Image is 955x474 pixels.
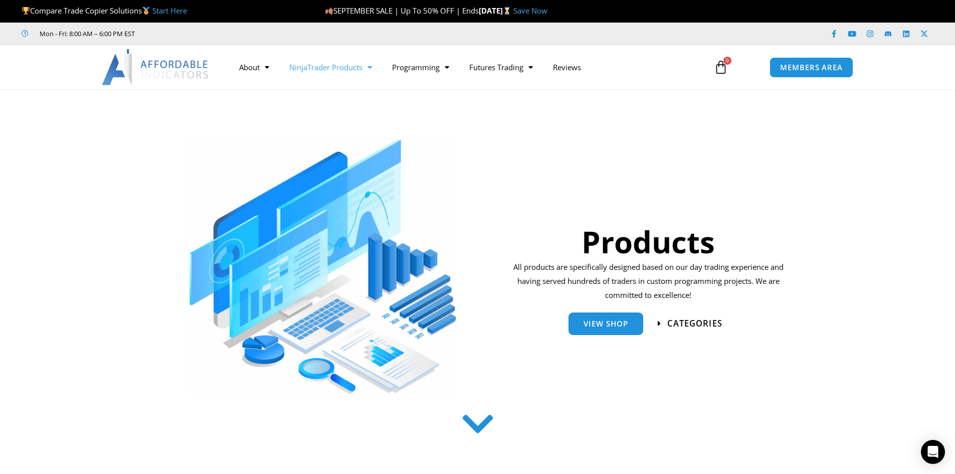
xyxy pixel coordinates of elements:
[780,64,843,71] span: MEMBERS AREA
[699,53,743,82] a: 0
[325,6,479,16] span: SEPTEMBER SALE | Up To 50% OFF | Ends
[279,56,382,79] a: NinjaTrader Products
[37,28,135,40] span: Mon - Fri: 8:00 AM – 6:00 PM EST
[22,6,187,16] span: Compare Trade Copier Solutions
[667,320,722,328] span: categories
[189,139,456,394] img: ProductsSection scaled | Affordable Indicators – NinjaTrader
[584,320,628,328] span: View Shop
[22,7,30,15] img: 🏆
[152,6,187,16] a: Start Here
[770,57,853,78] a: MEMBERS AREA
[723,57,731,65] span: 0
[229,56,702,79] nav: Menu
[568,312,643,335] a: View Shop
[510,221,787,263] h1: Products
[149,29,299,39] iframe: Customer reviews powered by Trustpilot
[513,6,547,16] a: Save Now
[142,7,150,15] img: 🥇
[543,56,591,79] a: Reviews
[382,56,459,79] a: Programming
[503,7,511,15] img: ⌛
[325,7,333,15] img: 🍂
[921,440,945,464] div: Open Intercom Messenger
[229,56,279,79] a: About
[479,6,513,16] strong: [DATE]
[459,56,543,79] a: Futures Trading
[658,320,722,328] a: categories
[510,260,787,302] p: All products are specifically designed based on our day trading experience and having served hund...
[102,49,210,85] img: LogoAI | Affordable Indicators – NinjaTrader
